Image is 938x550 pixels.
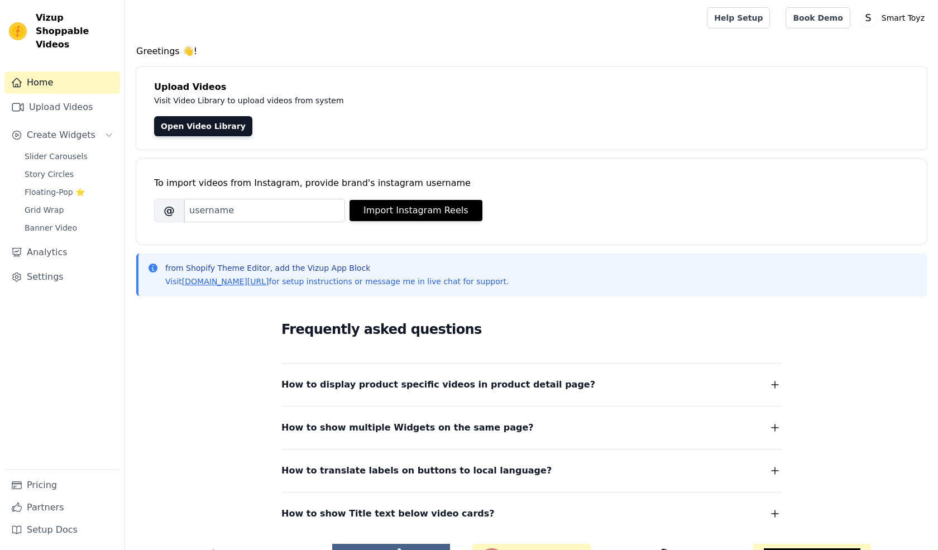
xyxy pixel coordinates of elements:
[182,277,269,286] a: [DOMAIN_NAME][URL]
[184,199,345,222] input: username
[350,200,482,221] button: Import Instagram Reels
[4,71,120,94] a: Home
[281,463,552,479] span: How to translate labels on buttons to local language?
[18,184,120,200] a: Floating-Pop ⭐
[25,222,77,233] span: Banner Video
[281,463,782,479] button: How to translate labels on buttons to local language?
[18,149,120,164] a: Slider Carousels
[281,420,534,436] span: How to show multiple Widgets on the same page?
[4,496,120,519] a: Partners
[859,8,929,28] button: S Smart Toyz
[786,7,850,28] a: Book Demo
[18,220,120,236] a: Banner Video
[707,7,770,28] a: Help Setup
[281,377,782,393] button: How to display product specific videos in product detail page?
[18,166,120,182] a: Story Circles
[136,45,927,58] h4: Greetings 👋!
[281,506,782,522] button: How to show Title text below video cards?
[4,266,120,288] a: Settings
[154,176,909,190] div: To import videos from Instagram, provide brand's instagram username
[4,519,120,541] a: Setup Docs
[865,12,871,23] text: S
[25,186,85,198] span: Floating-Pop ⭐
[165,276,509,287] p: Visit for setup instructions or message me in live chat for support.
[25,204,64,216] span: Grid Wrap
[281,377,595,393] span: How to display product specific videos in product detail page?
[281,506,495,522] span: How to show Title text below video cards?
[165,262,509,274] p: from Shopify Theme Editor, add the Vizup App Block
[4,474,120,496] a: Pricing
[281,318,782,341] h2: Frequently asked questions
[877,8,929,28] p: Smart Toyz
[27,128,95,142] span: Create Widgets
[18,202,120,218] a: Grid Wrap
[25,151,88,162] span: Slider Carousels
[9,22,27,40] img: Vizup
[154,80,909,94] h4: Upload Videos
[154,94,654,107] p: Visit Video Library to upload videos from system
[36,11,116,51] span: Vizup Shoppable Videos
[4,241,120,264] a: Analytics
[25,169,74,180] span: Story Circles
[154,116,252,136] a: Open Video Library
[154,199,184,222] span: @
[4,124,120,146] button: Create Widgets
[281,420,782,436] button: How to show multiple Widgets on the same page?
[4,96,120,118] a: Upload Videos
